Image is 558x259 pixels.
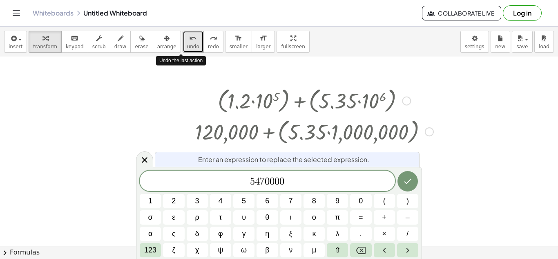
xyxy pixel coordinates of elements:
button: Shift [327,243,348,257]
button: erase [130,31,153,53]
button: Done [397,171,418,191]
button: insert [4,31,27,53]
button: κ [304,227,325,241]
button: ) [397,194,418,208]
span: = [359,212,363,223]
span: 4 [255,177,260,187]
button: Collaborate Live [422,6,501,20]
span: 7 [289,196,293,207]
span: 8 [312,196,316,207]
span: ξ [289,228,292,239]
button: new [491,31,510,53]
button: ο [304,210,325,225]
span: 123 [144,245,156,256]
span: φ [218,228,223,239]
button: Times [374,227,395,241]
button: Minus [397,210,418,225]
button: Log in [503,5,542,21]
span: arrange [157,44,176,50]
i: format_size [234,34,242,43]
span: 4 [219,196,223,207]
button: fullscreen [277,31,309,53]
span: γ [242,228,246,239]
button: ι [280,210,301,225]
button: α [140,227,161,241]
span: ν [289,245,292,256]
button: ρ [187,210,208,225]
i: format_size [259,34,267,43]
button: 6 [257,194,278,208]
span: load [539,44,549,50]
span: settings [465,44,484,50]
span: δ [195,228,199,239]
span: ψ [218,245,223,256]
button: β [257,243,278,257]
button: format_sizesmaller [225,31,252,53]
span: λ [336,228,339,239]
span: draw [114,44,127,50]
span: save [516,44,528,50]
button: format_sizelarger [252,31,275,53]
span: ε [172,212,175,223]
button: ψ [210,243,231,257]
button: . [350,227,371,241]
button: ς [163,227,184,241]
span: ζ [172,245,175,256]
span: α [148,228,152,239]
button: 3 [187,194,208,208]
button: σ [140,210,161,225]
button: υ [233,210,254,225]
span: κ [312,228,316,239]
button: π [327,210,348,225]
button: ( [374,194,395,208]
button: scrub [88,31,110,53]
span: 5 [250,177,255,187]
i: keyboard [71,34,78,43]
button: ε [163,210,184,225]
span: 9 [335,196,339,207]
button: load [534,31,554,53]
span: 5 [242,196,246,207]
button: γ [233,227,254,241]
span: ( [383,196,386,207]
span: μ [312,245,316,256]
button: ν [280,243,301,257]
span: β [265,245,269,256]
span: 7 [260,177,265,187]
span: τ [219,212,222,223]
button: λ [327,227,348,241]
span: 6 [265,196,269,207]
span: ι [290,212,292,223]
span: ο [312,212,316,223]
span: / [406,228,408,239]
button: Backspace [350,243,371,257]
button: μ [304,243,325,257]
button: ξ [280,227,301,241]
span: ) [406,196,409,207]
button: Left arrow [374,243,395,257]
button: ω [233,243,254,257]
div: Undo the last action [156,56,206,65]
button: Equals [350,210,371,225]
button: undoundo [183,31,204,53]
button: keyboardkeypad [61,31,88,53]
span: erase [135,44,148,50]
button: 1 [140,194,161,208]
button: draw [110,31,131,53]
a: Whiteboards [33,9,74,17]
span: Collaborate Live [429,9,494,17]
i: redo [210,34,217,43]
button: 2 [163,194,184,208]
span: ς [172,228,176,239]
span: insert [9,44,22,50]
button: δ [187,227,208,241]
button: settings [460,31,489,53]
i: undo [189,34,197,43]
span: + [382,212,386,223]
span: scrub [92,44,106,50]
button: η [257,227,278,241]
button: 7 [280,194,301,208]
span: σ [148,212,153,223]
button: Fraction [397,227,418,241]
button: save [512,31,533,53]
